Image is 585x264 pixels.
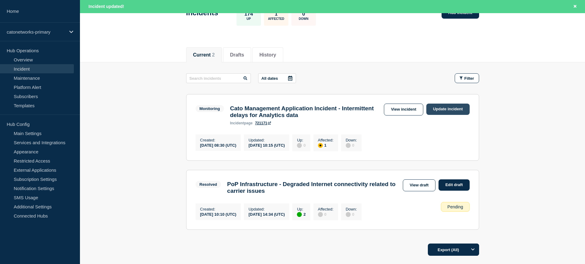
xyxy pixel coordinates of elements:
[346,207,357,211] p: Down :
[259,52,276,58] button: History
[299,17,309,20] p: Down
[297,207,305,211] p: Up :
[248,142,285,148] div: [DATE] 10:15 (UTC)
[244,11,253,17] p: 174
[7,29,65,35] p: catonetworks-primary
[297,143,302,148] div: disabled
[230,52,244,58] button: Drafts
[467,244,479,256] button: Options
[200,211,237,217] div: [DATE] 10:10 (UTC)
[297,138,305,142] p: Up :
[571,3,579,10] button: Close banner
[230,121,244,125] span: incident
[262,76,278,81] p: All dates
[230,121,253,125] p: page
[439,179,469,191] a: Edit draft
[403,179,436,191] a: View draft
[428,244,479,256] button: Export (All)
[384,104,423,116] a: View incident
[464,76,474,81] span: Filter
[227,181,399,194] h3: PoP Infrastructure - Degraded Internet connectivity related to carrier issues
[318,212,323,217] div: disabled
[193,52,215,58] button: Current 2
[297,212,302,217] div: up
[230,105,381,119] h3: Cato Management Application Incident - Intermittent delays for Analytics data
[302,11,305,17] p: 0
[255,121,271,125] a: 721171
[346,138,357,142] p: Down :
[88,4,124,9] span: Incident updated!
[346,143,351,148] div: disabled
[346,142,357,148] div: 0
[258,73,296,83] button: All dates
[200,138,237,142] p: Created :
[346,212,351,217] div: disabled
[186,73,251,83] input: Search incidents
[318,207,334,211] p: Affected :
[200,142,237,148] div: [DATE] 08:30 (UTC)
[441,202,469,212] div: Pending
[196,105,224,112] span: Monitoring
[455,73,479,83] button: Filter
[268,17,284,20] p: Affected
[297,142,305,148] div: 0
[248,211,285,217] div: [DATE] 14:34 (UTC)
[248,138,285,142] p: Updated :
[426,104,470,115] a: Update incident
[212,52,215,57] span: 2
[346,211,357,217] div: 0
[318,142,334,148] div: 1
[275,11,277,17] p: 1
[318,138,334,142] p: Affected :
[248,207,285,211] p: Updated :
[200,207,237,211] p: Created :
[196,181,221,188] span: Resolved
[318,211,334,217] div: 0
[247,17,251,20] p: Up
[297,211,305,217] div: 2
[318,143,323,148] div: affected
